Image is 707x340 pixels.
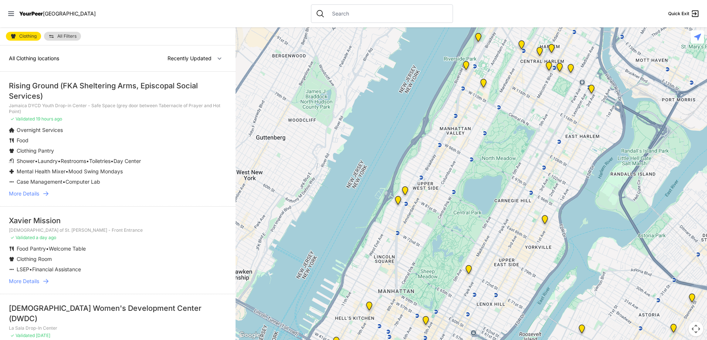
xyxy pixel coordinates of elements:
span: a day ago [36,235,56,240]
span: Shower [17,158,35,164]
span: Overnight Services [17,127,63,133]
a: All Filters [44,32,81,41]
div: [DEMOGRAPHIC_DATA] Women's Development Center (DWDC) [9,303,227,324]
span: ✓ Validated [10,116,35,122]
span: ✓ Validated [10,235,35,240]
span: • [35,158,38,164]
span: Computer Lab [65,178,100,185]
span: Case Management [17,178,62,185]
span: Mental Health Mixer [17,168,65,174]
div: Manhattan [552,60,567,78]
span: Clothing Room [17,256,52,262]
div: East Harlem [563,61,578,79]
span: Day Center [114,158,141,164]
span: Clothing [19,34,37,38]
div: Avenue Church [537,212,552,230]
div: Fancy Thrift Shop [574,322,589,339]
span: Food [17,137,28,143]
span: • [58,158,61,164]
p: La Sala Drop-In Center [9,325,227,331]
div: Pathways Adult Drop-In Program [398,183,413,201]
span: Restrooms [61,158,86,164]
span: Toiletries [89,158,111,164]
div: Main Location [584,82,599,99]
input: Search [328,10,448,17]
p: [DEMOGRAPHIC_DATA] of St. [PERSON_NAME] - Front Entrance [9,227,227,233]
span: Clothing Pantry [17,147,54,154]
div: Manhattan [544,41,559,59]
div: Uptown/Harlem DYCD Youth Drop-in Center [532,44,547,62]
span: YourPeer [19,10,43,17]
span: 19 hours ago [36,116,62,122]
span: ✓ Validated [10,333,35,338]
span: • [62,178,65,185]
span: More Details [9,190,39,197]
div: Manhattan [471,30,486,48]
span: More Details [9,278,39,285]
div: Xavier Mission [9,215,227,226]
div: Manhattan [461,262,476,280]
span: [DATE] [36,333,50,338]
a: Open this area in Google Maps (opens a new window) [237,330,262,340]
a: Clothing [6,32,41,41]
a: More Details [9,190,227,197]
span: All Clothing locations [9,55,59,61]
p: Jamaica DYCD Youth Drop-in Center - Safe Space (grey door between Tabernacle of Prayer and Hot Po... [9,103,227,115]
span: Quick Exit [668,11,689,17]
div: Rising Ground (FKA Sheltering Arms, Episcopal Social Services) [9,81,227,101]
span: • [111,158,114,164]
span: Laundry [38,158,58,164]
a: YourPeer[GEOGRAPHIC_DATA] [19,11,96,16]
span: All Filters [57,34,77,38]
a: More Details [9,278,227,285]
span: LSEP [17,266,29,272]
span: Food Pantry [17,245,46,252]
div: The Cathedral Church of St. John the Divine [476,76,491,93]
div: 9th Avenue Drop-in Center [362,299,377,316]
span: • [86,158,89,164]
a: Quick Exit [668,9,700,18]
img: Google [237,330,262,340]
button: Map camera controls [689,322,703,336]
span: Mood Swing Mondays [68,168,123,174]
span: • [46,245,49,252]
div: Ford Hall [459,58,474,76]
span: Financial Assistance [32,266,81,272]
div: The PILLARS – Holistic Recovery Support [514,37,529,55]
span: • [29,266,32,272]
span: Welcome Table [49,245,86,252]
span: • [65,168,68,174]
span: [GEOGRAPHIC_DATA] [43,10,96,17]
